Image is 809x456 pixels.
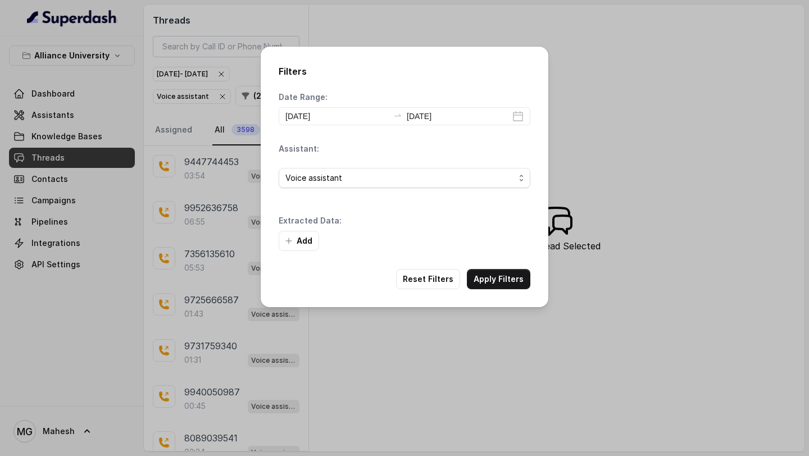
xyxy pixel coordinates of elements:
[396,269,460,289] button: Reset Filters
[285,110,389,122] input: Start date
[393,111,402,120] span: to
[279,65,530,78] h2: Filters
[467,269,530,289] button: Apply Filters
[279,231,319,251] button: Add
[279,215,342,226] p: Extracted Data:
[407,110,510,122] input: End date
[279,143,319,154] p: Assistant:
[279,92,328,103] p: Date Range:
[285,171,515,185] span: Voice assistant
[393,111,402,120] span: swap-right
[279,168,530,188] button: Voice assistant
